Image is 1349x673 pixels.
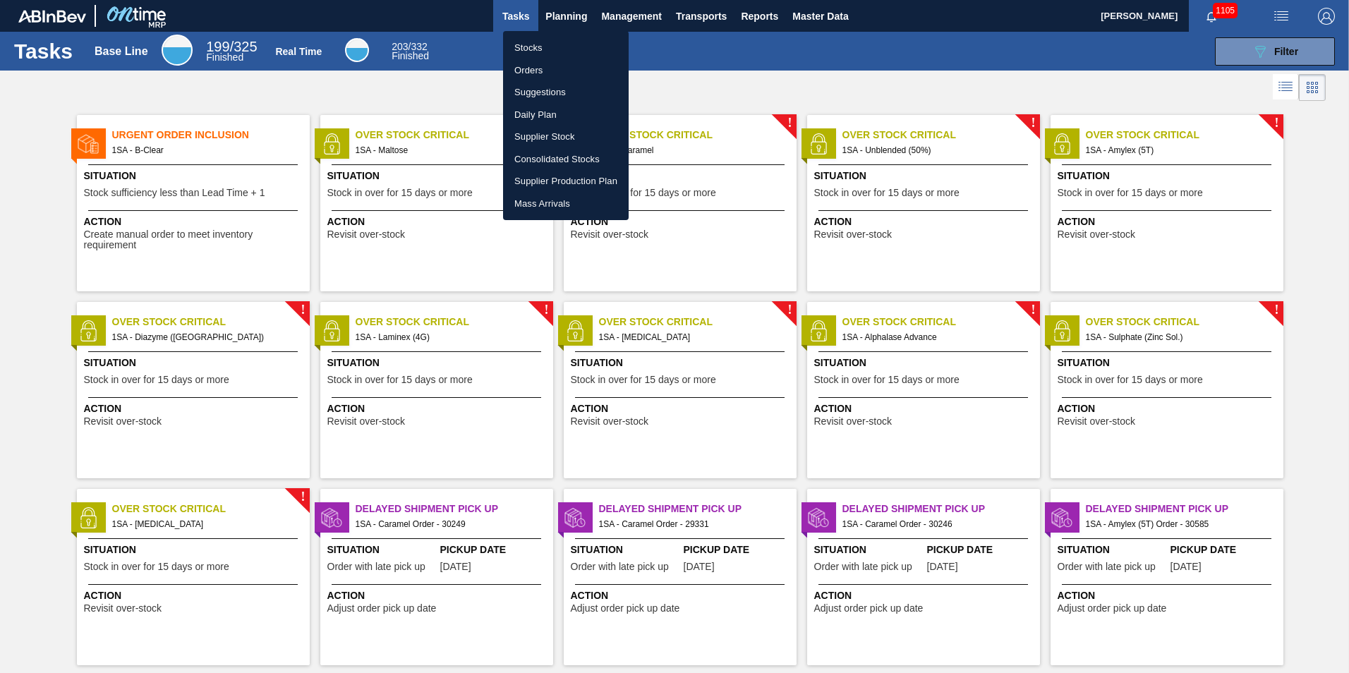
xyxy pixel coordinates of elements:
[503,170,629,193] a: Supplier Production Plan
[503,126,629,148] a: Supplier Stock
[503,193,629,215] a: Mass Arrivals
[503,59,629,82] a: Orders
[503,104,629,126] a: Daily Plan
[503,148,629,171] a: Consolidated Stocks
[503,37,629,59] a: Stocks
[503,81,629,104] a: Suggestions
